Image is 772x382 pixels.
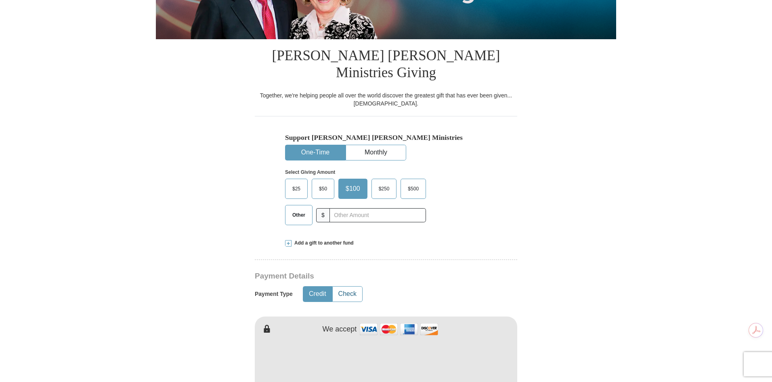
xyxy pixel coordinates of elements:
[285,169,335,175] strong: Select Giving Amount
[255,272,461,281] h3: Payment Details
[375,183,394,195] span: $250
[255,39,517,91] h1: [PERSON_NAME] [PERSON_NAME] Ministries Giving
[323,325,357,334] h4: We accept
[342,183,364,195] span: $100
[315,183,331,195] span: $50
[285,133,487,142] h5: Support [PERSON_NAME] [PERSON_NAME] Ministries
[404,183,423,195] span: $500
[316,208,330,222] span: $
[285,145,345,160] button: One-Time
[346,145,406,160] button: Monthly
[288,209,309,221] span: Other
[359,321,439,338] img: credit cards accepted
[255,91,517,108] div: Together, we're helping people all over the world discover the greatest gift that has ever been g...
[333,287,362,302] button: Check
[329,208,426,222] input: Other Amount
[292,240,354,247] span: Add a gift to another fund
[255,291,293,298] h5: Payment Type
[288,183,304,195] span: $25
[303,287,332,302] button: Credit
